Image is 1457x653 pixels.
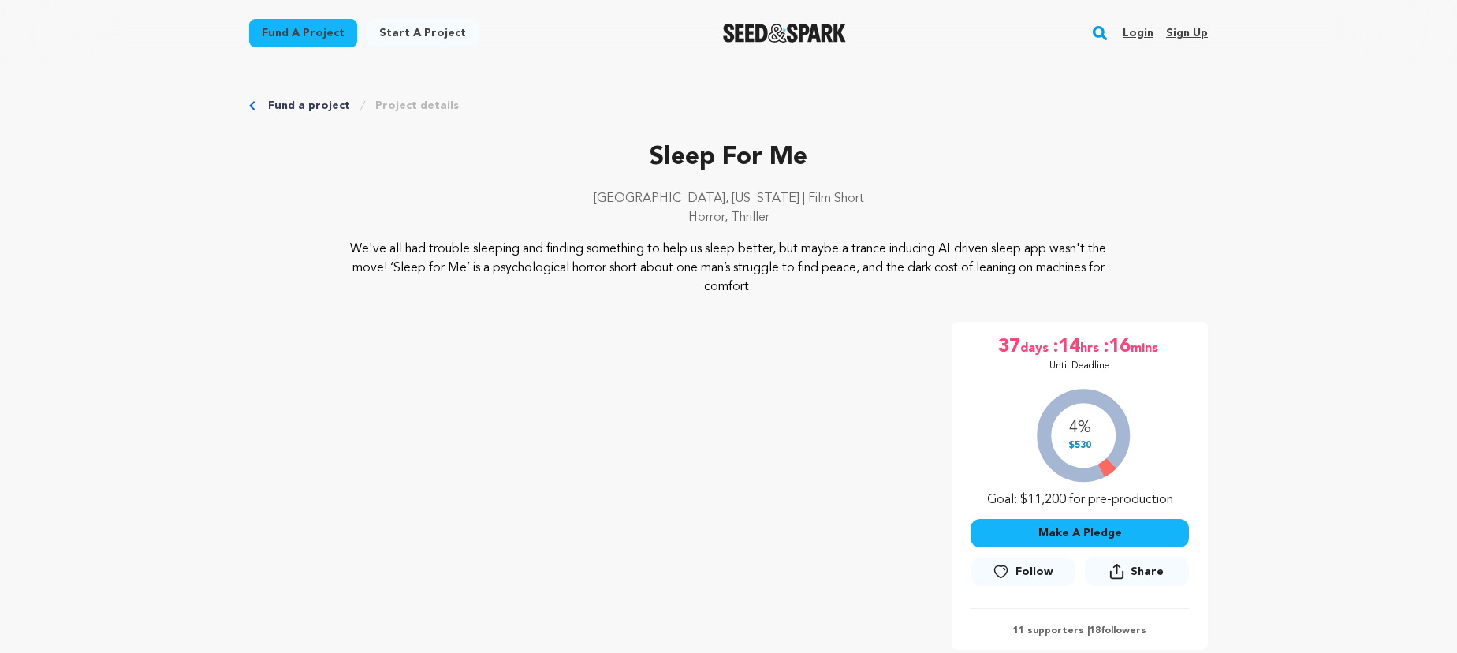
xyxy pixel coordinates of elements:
a: Project details [375,98,459,114]
button: Share [1085,557,1189,586]
span: hrs [1080,334,1102,360]
a: Start a project [367,19,479,47]
p: We've all had trouble sleeping and finding something to help us sleep better, but maybe a trance ... [345,240,1112,297]
div: Breadcrumb [249,98,1208,114]
span: Share [1085,557,1189,592]
span: days [1020,334,1052,360]
img: Seed&Spark Logo Dark Mode [723,24,847,43]
a: Seed&Spark Homepage [723,24,847,43]
p: 11 supporters | followers [971,625,1189,637]
button: Make A Pledge [971,519,1189,547]
a: Fund a project [268,98,350,114]
span: :14 [1052,334,1080,360]
a: Fund a project [249,19,357,47]
a: Sign up [1166,21,1208,46]
span: :16 [1102,334,1131,360]
p: Horror, Thriller [249,208,1208,227]
a: Follow [971,558,1075,586]
a: Login [1123,21,1153,46]
span: mins [1131,334,1161,360]
span: Follow [1015,564,1053,580]
p: [GEOGRAPHIC_DATA], [US_STATE] | Film Short [249,189,1208,208]
span: 18 [1090,626,1101,636]
p: Until Deadline [1049,360,1110,372]
span: 37 [998,334,1020,360]
span: Share [1131,564,1164,580]
p: Sleep For Me [249,139,1208,177]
